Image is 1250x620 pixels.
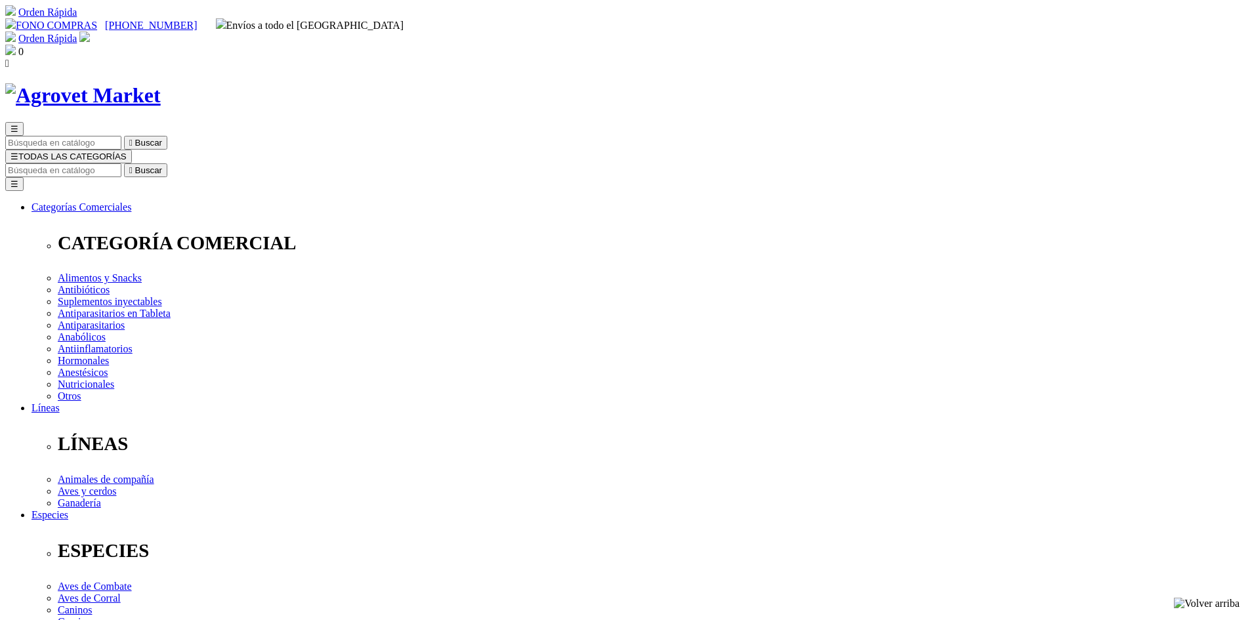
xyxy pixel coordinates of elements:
[31,509,68,520] a: Especies
[58,497,101,508] a: Ganadería
[58,367,108,378] a: Anestésicos
[1174,598,1240,610] img: Volver arriba
[58,604,92,615] a: Caninos
[58,474,154,485] a: Animales de compañía
[58,540,1245,562] p: ESPECIES
[58,433,1245,455] p: LÍNEAS
[58,232,1245,254] p: CATEGORÍA COMERCIAL
[31,402,60,413] a: Líneas
[58,592,121,604] a: Aves de Corral
[58,486,116,497] a: Aves y cerdos
[58,379,114,390] a: Nutricionales
[58,581,132,592] a: Aves de Combate
[58,390,81,402] a: Otros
